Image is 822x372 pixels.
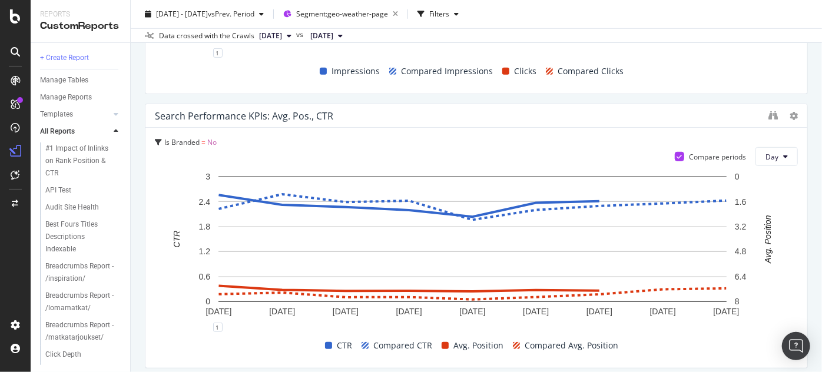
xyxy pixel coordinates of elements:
div: + Create Report [40,52,89,64]
button: Segment:geo-weather-page [279,5,403,24]
button: [DATE] [306,29,347,43]
text: 6.4 [735,272,747,281]
span: vs [296,29,306,40]
text: 3 [206,172,210,182]
a: Templates [40,108,110,121]
a: Click Depth [45,348,122,361]
span: No [207,137,217,147]
a: Manage Tables [40,74,122,87]
svg: A chart. [155,171,790,327]
button: [DATE] [254,29,296,43]
a: Breadcrumbs Report - /matkatarjoukset/ [45,319,122,344]
div: Manage Tables [40,74,88,87]
a: Manage Reports [40,91,122,104]
text: [DATE] [206,307,231,316]
div: Open Intercom Messenger [782,332,810,360]
div: 1 [213,323,223,332]
span: Segment: geo-weather-page [296,9,388,19]
div: CustomReports [40,19,121,33]
span: Compared Avg. Position [525,338,618,353]
text: [DATE] [396,307,422,316]
a: Breadcrumbs Report - /inspiration/ [45,260,122,285]
text: 2.4 [199,197,211,207]
a: All Reports [40,125,110,138]
div: All Reports [40,125,75,138]
text: 1.2 [199,247,211,257]
text: [DATE] [523,307,549,316]
span: vs Prev. Period [208,9,254,19]
text: 1.6 [735,197,747,207]
div: Filters [429,9,449,19]
a: + Create Report [40,52,122,64]
a: API Test [45,184,122,197]
div: Data crossed with the Crawls [159,31,254,41]
a: #1 Impact of Inlinks on Rank Position & CTR [45,142,122,180]
div: Breadcrumbs Report - /inspiration/ [45,260,114,285]
text: 4.8 [735,247,747,257]
div: Breadcrumbs Report - /lomamatkat/ [45,290,115,314]
span: Day [765,152,778,162]
div: Templates [40,108,73,121]
a: Breadcrumbs Report - /lomamatkat/ [45,290,122,314]
span: Compared Clicks [558,64,624,78]
text: 8 [735,297,740,307]
span: [DATE] - [DATE] [156,9,208,19]
div: Audit Site Health [45,201,99,214]
text: [DATE] [459,307,485,316]
div: Best Fours Titles Descriptions Indexable [45,218,115,255]
text: [DATE] [650,307,676,316]
span: Clicks [514,64,536,78]
div: binoculars [768,111,778,120]
text: [DATE] [586,307,612,316]
text: Avg. Position [763,215,773,264]
div: Compare periods [689,152,746,162]
a: Audit Site Health [45,201,122,214]
span: Avg. Position [453,338,503,353]
div: #1 Impact of Inlinks on Rank Position & CTR [45,142,116,180]
button: [DATE] - [DATE]vsPrev. Period [140,5,269,24]
div: Reports [40,9,121,19]
span: 2025 Sep. 14th [310,31,333,41]
button: Day [755,147,798,166]
div: API Test [45,184,71,197]
text: CTR [172,231,181,248]
a: Best Fours Titles Descriptions Indexable [45,218,122,255]
span: CTR [337,338,352,353]
span: Compared Impressions [401,64,493,78]
div: Search Performance KPIs: Avg. Pos., CTR [155,110,333,122]
div: Manage Reports [40,91,92,104]
div: Click Depth [45,348,81,361]
span: Impressions [332,64,380,78]
span: 2025 Sep. 23rd [259,31,282,41]
span: Is Branded [164,137,200,147]
text: 0 [206,297,210,307]
div: Search Performance KPIs: Avg. Pos., CTRIs Branded = NoCompare periodsDayA chart.1CTRCompared CTRA... [145,104,808,368]
span: Compared CTR [373,338,432,353]
button: Filters [413,5,463,24]
text: [DATE] [269,307,295,316]
text: 0.6 [199,272,211,281]
span: = [201,137,206,147]
text: [DATE] [713,307,739,316]
div: Breadcrumbs Report - /matkatarjoukset/ [45,319,115,344]
text: [DATE] [333,307,359,316]
text: 0 [735,172,740,182]
div: 1 [213,48,223,58]
text: 3.2 [735,222,747,231]
text: 1.8 [199,222,211,231]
